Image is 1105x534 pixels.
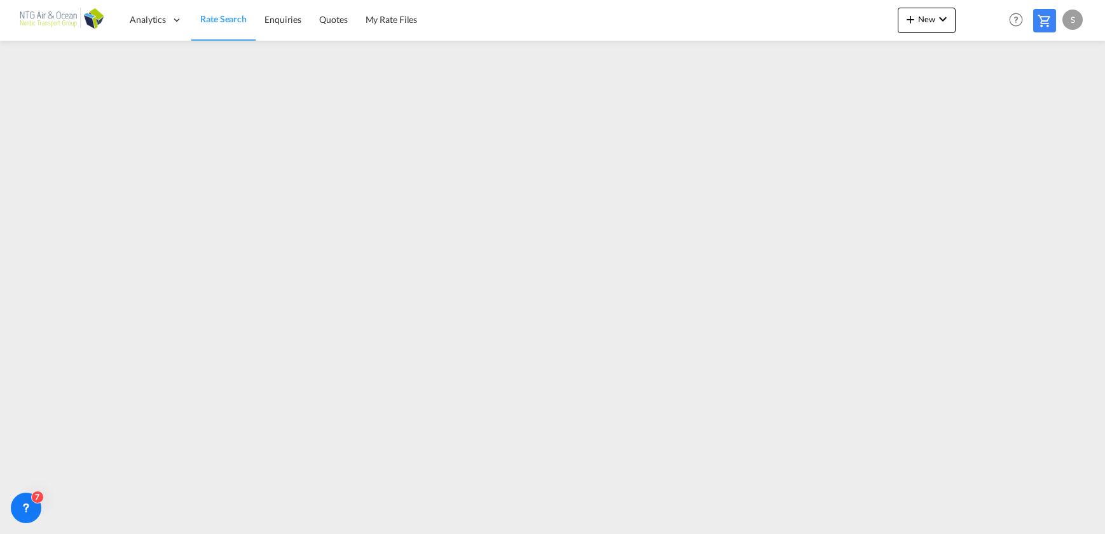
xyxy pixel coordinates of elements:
div: S [1062,10,1083,30]
span: Rate Search [200,13,247,24]
md-icon: icon-plus 400-fg [903,11,918,27]
img: af31b1c0b01f11ecbc353f8e72265e29.png [19,6,105,34]
md-icon: icon-chevron-down [935,11,951,27]
span: New [903,14,951,24]
span: Quotes [319,14,347,25]
button: icon-plus 400-fgNewicon-chevron-down [898,8,956,33]
span: My Rate Files [366,14,418,25]
div: Help [1005,9,1033,32]
span: Enquiries [264,14,301,25]
span: Help [1005,9,1027,31]
span: Analytics [130,13,166,26]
